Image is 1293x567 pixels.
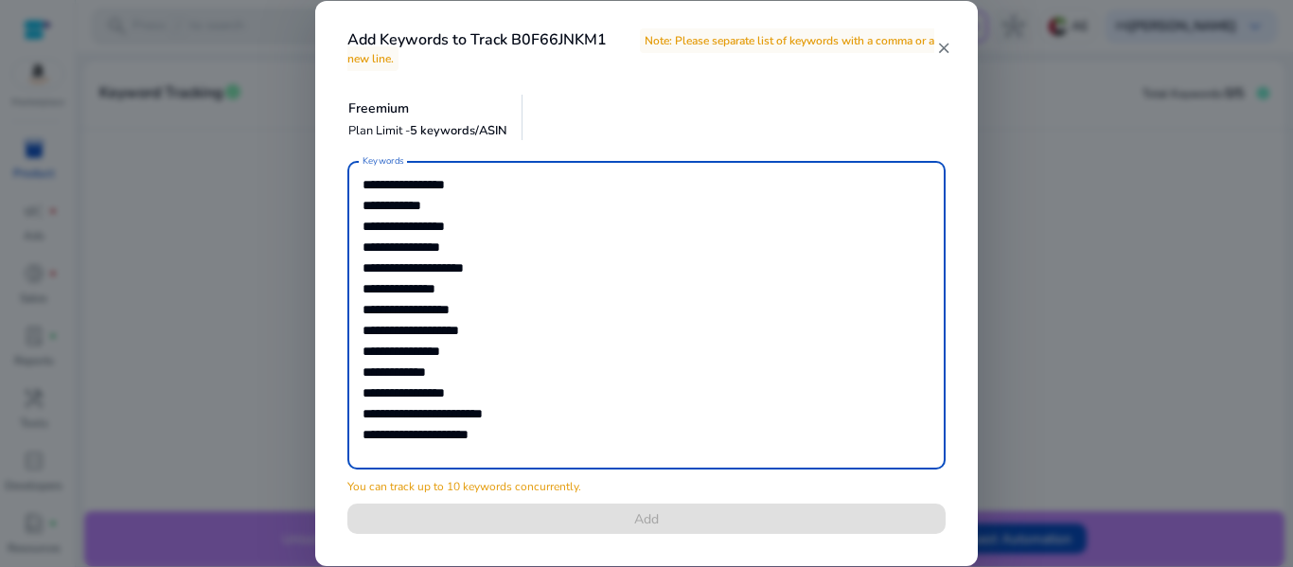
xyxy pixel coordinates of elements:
[348,101,507,117] h5: Freemium
[347,28,934,71] span: Note: Please separate list of keywords with a comma or a new line.
[363,154,404,168] mat-label: Keywords
[347,31,935,67] h4: Add Keywords to Track B0F66JNKM1
[347,475,581,494] mat-error: You can track up to 10 keywords concurrently.
[935,40,951,57] mat-icon: close
[348,122,507,140] p: Plan Limit -
[410,122,507,139] span: 5 keywords/ASIN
